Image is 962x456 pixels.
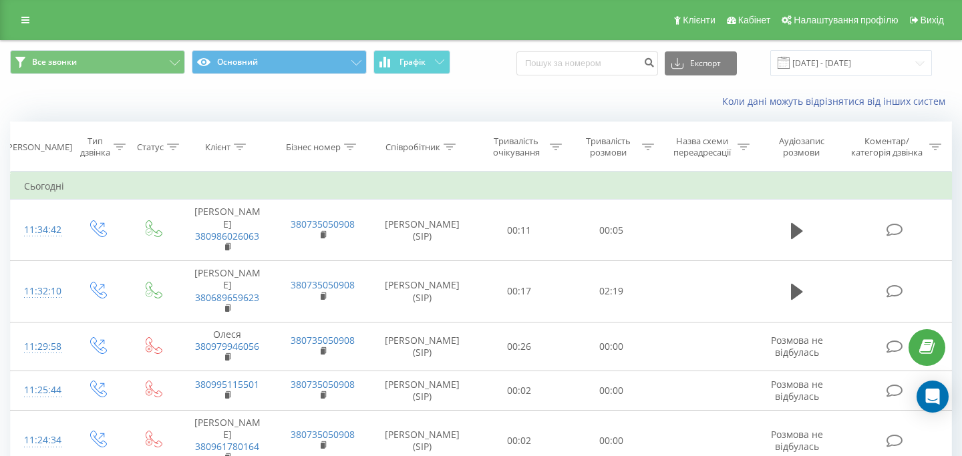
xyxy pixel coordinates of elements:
[24,217,56,243] div: 11:34:42
[794,15,898,25] span: Налаштування профілю
[371,371,474,410] td: [PERSON_NAME] (SIP)
[205,142,230,153] div: Клієнт
[516,51,658,75] input: Пошук за номером
[195,291,259,304] a: 380689659623
[385,142,440,153] div: Співробітник
[24,334,56,360] div: 11:29:58
[683,15,715,25] span: Клієнти
[722,95,952,107] a: Коли дані можуть відрізнятися вiд інших систем
[565,371,657,410] td: 00:00
[195,440,259,453] a: 380961780164
[11,173,952,200] td: Сьогодні
[771,334,823,359] span: Розмова не відбулась
[669,136,734,158] div: Назва схеми переадресації
[474,261,566,322] td: 00:17
[765,136,838,158] div: Аудіозапис розмови
[291,278,355,291] a: 380735050908
[771,378,823,403] span: Розмова не відбулась
[180,322,275,371] td: Олеся
[180,200,275,261] td: [PERSON_NAME]
[10,50,185,74] button: Все звонки
[180,261,275,322] td: [PERSON_NAME]
[565,200,657,261] td: 00:05
[371,322,474,371] td: [PERSON_NAME] (SIP)
[5,142,72,153] div: [PERSON_NAME]
[137,142,164,153] div: Статус
[738,15,771,25] span: Кабінет
[565,261,657,322] td: 02:19
[399,57,426,67] span: Графік
[291,334,355,347] a: 380735050908
[195,378,259,391] a: 380995115501
[192,50,367,74] button: Основний
[474,200,566,261] td: 00:11
[771,428,823,453] span: Розмова не відбулась
[291,378,355,391] a: 380735050908
[665,51,737,75] button: Експорт
[195,230,259,242] a: 380986026063
[474,322,566,371] td: 00:26
[848,136,926,158] div: Коментар/категорія дзвінка
[371,200,474,261] td: [PERSON_NAME] (SIP)
[474,371,566,410] td: 00:02
[80,136,110,158] div: Тип дзвінка
[291,218,355,230] a: 380735050908
[917,381,949,413] div: Open Intercom Messenger
[486,136,547,158] div: Тривалість очікування
[291,428,355,441] a: 380735050908
[286,142,341,153] div: Бізнес номер
[195,340,259,353] a: 380979946056
[577,136,639,158] div: Тривалість розмови
[371,261,474,322] td: [PERSON_NAME] (SIP)
[373,50,450,74] button: Графік
[921,15,944,25] span: Вихід
[24,278,56,304] div: 11:32:10
[24,377,56,403] div: 11:25:44
[24,427,56,453] div: 11:24:34
[32,57,77,67] span: Все звонки
[565,322,657,371] td: 00:00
